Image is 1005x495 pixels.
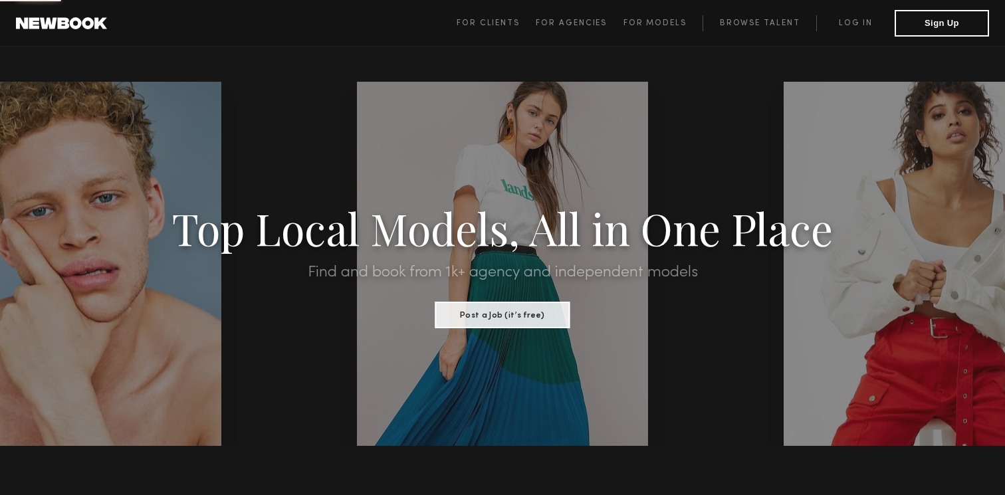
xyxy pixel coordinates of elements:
a: Post a Job (it’s free) [435,306,570,321]
span: For Models [623,19,687,27]
a: For Agencies [536,15,623,31]
a: Browse Talent [703,15,816,31]
button: Sign Up [895,10,989,37]
h2: Find and book from 1k+ agency and independent models [75,264,929,280]
a: Log in [816,15,895,31]
span: For Clients [457,19,520,27]
button: Post a Job (it’s free) [435,302,570,328]
a: For Clients [457,15,536,31]
h1: Top Local Models, All in One Place [75,207,929,248]
a: For Models [623,15,703,31]
span: For Agencies [536,19,607,27]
